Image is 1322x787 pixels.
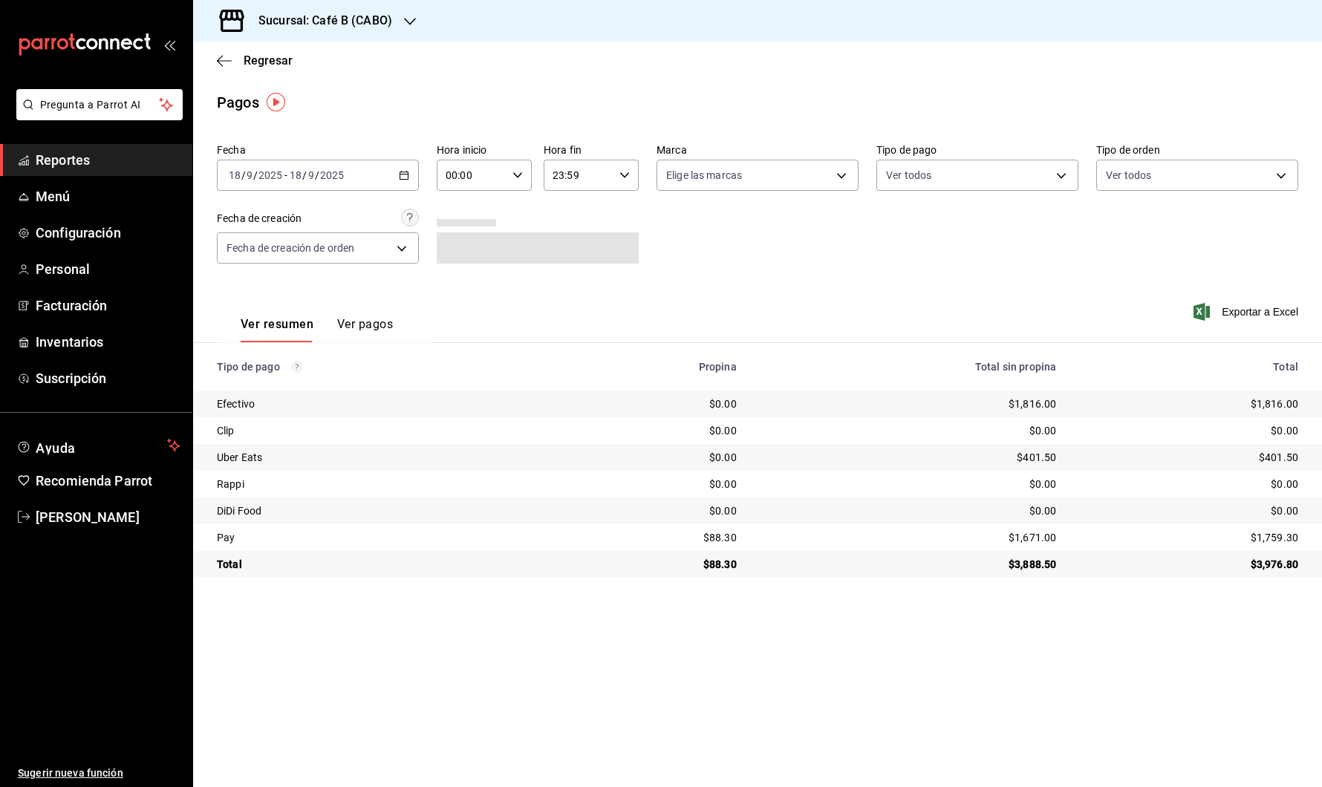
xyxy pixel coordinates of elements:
[573,423,737,438] div: $0.00
[217,145,419,155] label: Fecha
[1196,303,1298,321] button: Exportar a Excel
[227,241,354,255] span: Fecha de creación de orden
[228,169,241,181] input: --
[217,396,549,411] div: Efectivo
[761,503,1057,518] div: $0.00
[241,317,393,342] div: navigation tabs
[36,186,180,206] span: Menú
[36,368,180,388] span: Suscripción
[337,317,393,342] button: Ver pagos
[247,12,392,30] h3: Sucursal: Café B (CABO)
[761,557,1057,572] div: $3,888.50
[1080,396,1298,411] div: $1,816.00
[761,396,1057,411] div: $1,816.00
[36,471,180,491] span: Recomienda Parrot
[217,91,259,114] div: Pagos
[302,169,307,181] span: /
[18,765,180,781] span: Sugerir nueva función
[1080,557,1298,572] div: $3,976.80
[217,450,549,465] div: Uber Eats
[16,89,183,120] button: Pregunta a Parrot AI
[244,53,293,68] span: Regresar
[761,423,1057,438] div: $0.00
[573,361,737,373] div: Propina
[1080,530,1298,545] div: $1,759.30
[761,361,1057,373] div: Total sin propina
[36,223,180,243] span: Configuración
[319,169,345,181] input: ----
[1080,450,1298,465] div: $401.50
[217,557,549,572] div: Total
[217,503,549,518] div: DiDi Food
[761,477,1057,492] div: $0.00
[289,169,302,181] input: --
[292,362,302,372] svg: Los pagos realizados con Pay y otras terminales son montos brutos.
[573,396,737,411] div: $0.00
[657,145,859,155] label: Marca
[267,93,285,111] img: Tooltip marker
[217,211,302,226] div: Fecha de creación
[284,169,287,181] span: -
[573,450,737,465] div: $0.00
[1106,168,1151,183] span: Ver todos
[36,295,180,316] span: Facturación
[246,169,253,181] input: --
[163,39,175,50] button: open_drawer_menu
[573,503,737,518] div: $0.00
[761,530,1057,545] div: $1,671.00
[437,145,532,155] label: Hora inicio
[36,150,180,170] span: Reportes
[217,53,293,68] button: Regresar
[40,97,160,113] span: Pregunta a Parrot AI
[315,169,319,181] span: /
[217,423,549,438] div: Clip
[217,477,549,492] div: Rappi
[886,168,931,183] span: Ver todos
[241,169,246,181] span: /
[253,169,258,181] span: /
[1080,423,1298,438] div: $0.00
[544,145,639,155] label: Hora fin
[217,361,549,373] div: Tipo de pago
[36,507,180,527] span: [PERSON_NAME]
[876,145,1078,155] label: Tipo de pago
[573,477,737,492] div: $0.00
[258,169,283,181] input: ----
[241,317,313,342] button: Ver resumen
[307,169,315,181] input: --
[573,557,737,572] div: $88.30
[573,530,737,545] div: $88.30
[36,259,180,279] span: Personal
[761,450,1057,465] div: $401.50
[1080,503,1298,518] div: $0.00
[10,108,183,123] a: Pregunta a Parrot AI
[1096,145,1298,155] label: Tipo de orden
[1080,477,1298,492] div: $0.00
[217,530,549,545] div: Pay
[1080,361,1298,373] div: Total
[36,332,180,352] span: Inventarios
[36,437,161,454] span: Ayuda
[666,168,742,183] span: Elige las marcas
